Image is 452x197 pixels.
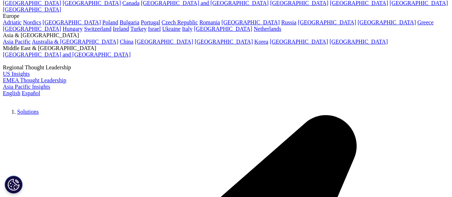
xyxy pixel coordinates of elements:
[195,39,253,45] a: [GEOGRAPHIC_DATA]
[417,19,433,25] a: Greece
[120,19,139,25] a: Bulgaria
[3,26,61,32] a: [GEOGRAPHIC_DATA]
[3,90,20,96] a: English
[298,19,356,25] a: [GEOGRAPHIC_DATA]
[3,13,449,19] div: Europe
[194,26,252,32] a: [GEOGRAPHIC_DATA]
[22,90,40,96] a: Español
[3,6,61,13] a: [GEOGRAPHIC_DATA]
[17,109,39,115] a: Solutions
[63,26,83,32] a: Hungary
[3,64,449,71] div: Regional Thought Leadership
[120,39,133,45] a: China
[222,19,280,25] a: [GEOGRAPHIC_DATA]
[254,26,281,32] a: Netherlands
[84,26,111,32] a: Switzerland
[162,19,198,25] a: Czech Republic
[254,39,268,45] a: Korea
[3,77,66,83] a: EMEA Thought Leadership
[135,39,193,45] a: [GEOGRAPHIC_DATA]
[130,26,147,32] a: Turkey
[162,26,181,32] a: Ukraine
[43,19,101,25] a: [GEOGRAPHIC_DATA]
[3,32,449,39] div: Asia & [GEOGRAPHIC_DATA]
[3,84,50,90] a: Asia Pacific Insights
[3,45,449,51] div: Middle East & [GEOGRAPHIC_DATA]
[141,19,160,25] a: Portugal
[3,39,31,45] a: Asia Pacific
[199,19,220,25] a: Romania
[281,19,297,25] a: Russia
[329,39,388,45] a: [GEOGRAPHIC_DATA]
[358,19,416,25] a: [GEOGRAPHIC_DATA]
[102,19,118,25] a: Poland
[23,19,41,25] a: Nordics
[3,51,130,58] a: [GEOGRAPHIC_DATA] and [GEOGRAPHIC_DATA]
[182,26,192,32] a: Italy
[32,39,118,45] a: Australia & [GEOGRAPHIC_DATA]
[3,19,21,25] a: Adriatic
[5,176,23,193] button: Definições de cookies
[148,26,161,32] a: Israel
[113,26,129,32] a: Ireland
[3,71,30,77] a: US Insights
[270,39,328,45] a: [GEOGRAPHIC_DATA]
